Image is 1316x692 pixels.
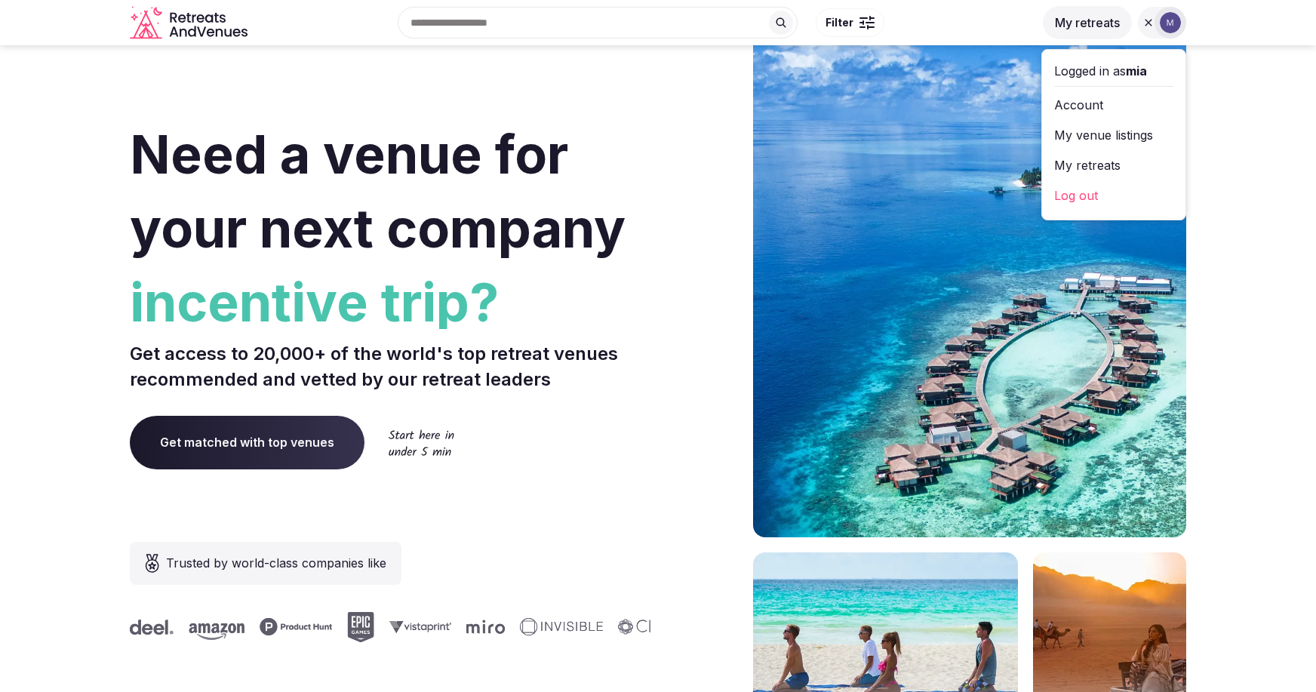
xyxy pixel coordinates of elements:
svg: Invisible company logo [520,618,603,636]
img: Start here in under 5 min [389,429,454,456]
a: Account [1054,93,1173,117]
svg: Epic Games company logo [347,612,374,642]
a: Log out [1054,183,1173,208]
span: mia [1126,63,1147,78]
svg: Miro company logo [466,620,505,634]
div: Logged in as [1054,62,1173,80]
svg: Deel company logo [130,620,174,635]
span: Trusted by world-class companies like [166,554,386,572]
svg: Vistaprint company logo [389,620,451,633]
img: mia [1160,12,1181,33]
span: incentive trip? [130,266,652,340]
span: Need a venue for your next company [130,122,626,260]
a: Get matched with top venues [130,416,364,469]
span: Filter [826,15,853,30]
svg: Retreats and Venues company logo [130,6,251,40]
a: My venue listings [1054,123,1173,147]
button: Filter [816,8,884,37]
button: My retreats [1043,6,1132,39]
a: My retreats [1043,15,1132,30]
p: Get access to 20,000+ of the world's top retreat venues recommended and vetted by our retreat lea... [130,341,652,392]
a: My retreats [1054,153,1173,177]
a: Visit the homepage [130,6,251,40]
